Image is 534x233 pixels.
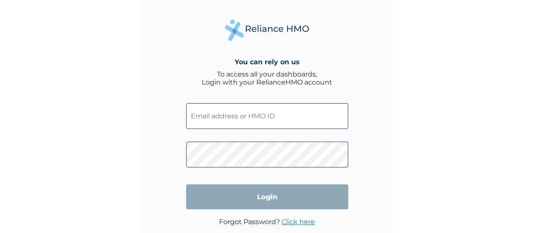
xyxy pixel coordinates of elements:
[225,19,309,41] img: Reliance Health's Logo
[219,218,315,226] p: Forgot Password?
[235,58,300,66] h4: You can rely on us
[202,70,332,86] div: To access all your dashboards, Login with your RelianceHMO account
[186,184,348,209] input: Login
[282,218,315,226] a: Click here
[186,103,348,129] input: Email address or HMO ID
